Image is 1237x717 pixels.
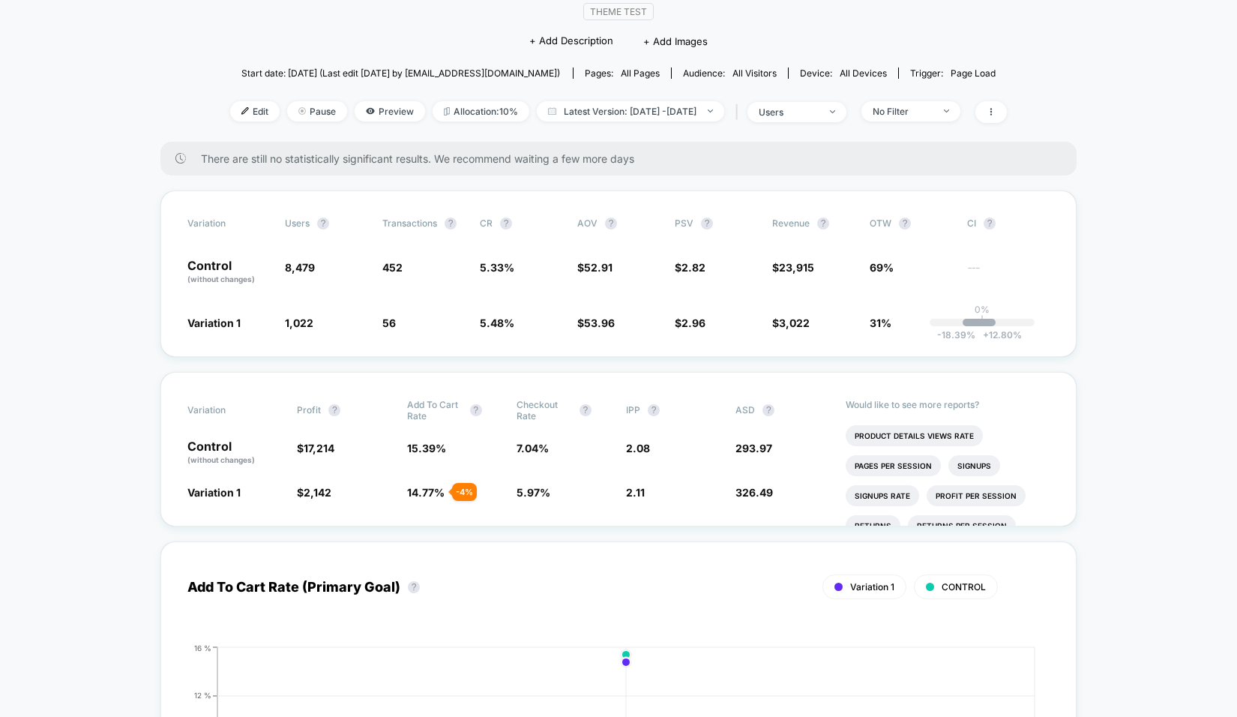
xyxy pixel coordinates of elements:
span: 17,214 [304,442,334,454]
span: Add To Cart Rate [407,399,463,421]
span: 56 [382,316,396,329]
tspan: 12 % [194,691,211,700]
img: edit [241,107,249,115]
span: (without changes) [187,274,255,283]
span: All Visitors [732,67,777,79]
span: 15.39 % [407,442,446,454]
span: 23,915 [779,261,814,274]
img: end [708,109,713,112]
span: Variation [187,399,270,421]
span: 2,142 [304,486,331,499]
li: Product Details Views Rate [846,425,983,446]
span: $ [577,261,613,274]
li: Signups Rate [846,485,919,506]
span: 2.82 [681,261,705,274]
span: 8,479 [285,261,315,274]
span: Variation 1 [187,316,241,329]
span: $ [772,261,814,274]
span: -18.39 % [937,329,975,340]
span: Variation 1 [187,486,241,499]
span: Profit [297,404,321,415]
button: ? [580,404,592,416]
span: Edit [230,101,280,121]
button: ? [984,217,996,229]
span: 5.97 % [517,486,550,499]
span: 14.77 % [407,486,445,499]
span: 452 [382,261,403,274]
button: ? [762,404,774,416]
span: + Add Images [643,35,708,47]
span: 2.96 [681,316,705,329]
li: Returns [846,515,900,536]
span: 2.11 [626,486,645,499]
span: Transactions [382,217,437,229]
span: 31% [870,316,891,329]
span: | [732,101,747,123]
span: + Add Description [529,34,613,49]
span: Variation 1 [850,581,894,592]
span: CI [967,217,1050,229]
span: Theme Test [583,3,654,20]
span: 1,022 [285,316,313,329]
span: 69% [870,261,894,274]
span: Start date: [DATE] (Last edit [DATE] by [EMAIL_ADDRESS][DOMAIN_NAME]) [241,67,560,79]
button: ? [408,581,420,593]
img: end [944,109,949,112]
span: PSV [675,217,693,229]
div: Trigger: [910,67,996,79]
div: No Filter [873,106,933,117]
div: Pages: [585,67,660,79]
span: There are still no statistically significant results. We recommend waiting a few more days [201,152,1047,165]
p: Control [187,259,270,285]
span: AOV [577,217,598,229]
span: $ [297,486,331,499]
img: end [298,107,306,115]
button: ? [445,217,457,229]
span: $ [577,316,615,329]
span: 2.08 [626,442,650,454]
span: 3,022 [779,316,810,329]
span: all devices [840,67,887,79]
p: | [981,315,984,326]
span: users [285,217,310,229]
span: (without changes) [187,455,255,464]
img: rebalance [444,107,450,115]
span: Device: [788,67,898,79]
span: CR [480,217,493,229]
li: Profit Per Session [927,485,1026,506]
span: OTW [870,217,952,229]
span: $ [297,442,334,454]
span: $ [772,316,810,329]
span: 53.96 [584,316,615,329]
span: 5.33 % [480,261,514,274]
button: ? [317,217,329,229]
span: CONTROL [942,581,986,592]
span: 326.49 [735,486,773,499]
button: ? [899,217,911,229]
li: Signups [948,455,1000,476]
button: ? [701,217,713,229]
tspan: 16 % [194,643,211,652]
span: Checkout Rate [517,399,572,421]
button: ? [500,217,512,229]
span: $ [675,316,705,329]
button: ? [328,404,340,416]
span: Allocation: 10% [433,101,529,121]
div: Audience: [683,67,777,79]
span: Latest Version: [DATE] - [DATE] [537,101,724,121]
button: ? [605,217,617,229]
span: $ [675,261,705,274]
span: + [983,329,989,340]
img: calendar [548,107,556,115]
span: Revenue [772,217,810,229]
span: ASD [735,404,755,415]
li: Returns Per Session [908,515,1016,536]
div: users [759,106,819,118]
span: Variation [187,217,270,229]
span: all pages [621,67,660,79]
button: ? [648,404,660,416]
span: IPP [626,404,640,415]
span: 12.80 % [975,329,1022,340]
p: Would like to see more reports? [846,399,1050,410]
p: Control [187,440,282,466]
